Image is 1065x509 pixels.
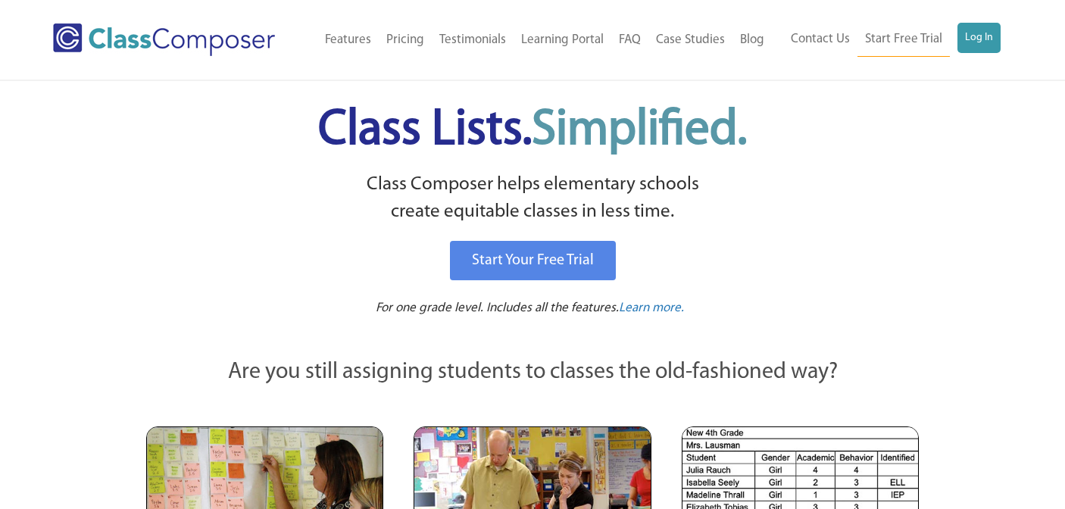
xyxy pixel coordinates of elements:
[144,171,921,226] p: Class Composer helps elementary schools create equitable classes in less time.
[305,23,773,57] nav: Header Menu
[648,23,732,57] a: Case Studies
[783,23,857,56] a: Contact Us
[772,23,1000,57] nav: Header Menu
[146,356,919,389] p: Are you still assigning students to classes the old-fashioned way?
[857,23,950,57] a: Start Free Trial
[379,23,432,57] a: Pricing
[611,23,648,57] a: FAQ
[532,106,747,155] span: Simplified.
[317,23,379,57] a: Features
[472,253,594,268] span: Start Your Free Trial
[732,23,772,57] a: Blog
[514,23,611,57] a: Learning Portal
[376,301,619,314] span: For one grade level. Includes all the features.
[432,23,514,57] a: Testimonials
[318,106,747,155] span: Class Lists.
[957,23,1001,53] a: Log In
[53,23,275,56] img: Class Composer
[619,301,684,314] span: Learn more.
[619,299,684,318] a: Learn more.
[450,241,616,280] a: Start Your Free Trial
